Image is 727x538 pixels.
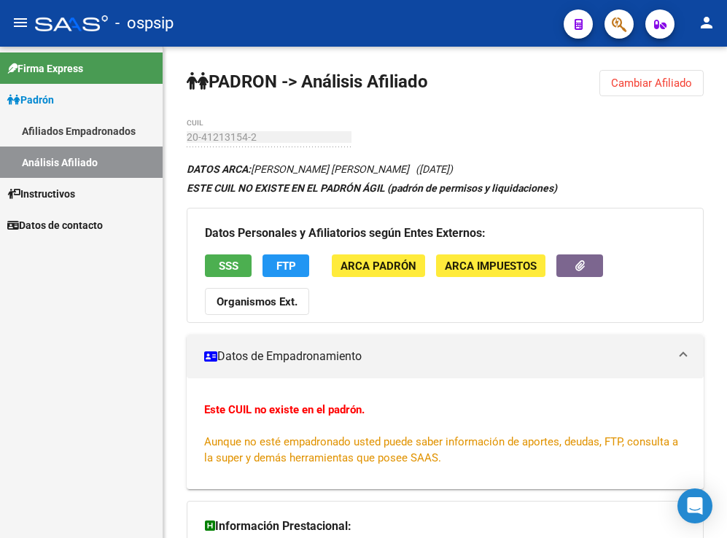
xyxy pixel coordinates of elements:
span: Instructivos [7,186,75,202]
mat-icon: person [698,14,715,31]
strong: ESTE CUIL NO EXISTE EN EL PADRÓN ÁGIL (padrón de permisos y liquidaciones) [187,182,557,194]
span: Aunque no esté empadronado usted puede saber información de aportes, deudas, FTP, consulta a la s... [204,435,678,464]
span: Padrón [7,92,54,108]
button: Organismos Ext. [205,288,309,315]
span: SSS [219,260,238,273]
strong: Este CUIL no existe en el padrón. [204,403,365,416]
mat-icon: menu [12,14,29,31]
h3: Información Prestacional: [205,516,685,537]
span: ARCA Impuestos [445,260,537,273]
button: ARCA Impuestos [436,254,545,277]
span: ARCA Padrón [341,260,416,273]
button: SSS [205,254,252,277]
span: - ospsip [115,7,174,39]
span: [PERSON_NAME] [PERSON_NAME] [187,163,409,175]
div: Open Intercom Messenger [677,488,712,523]
button: ARCA Padrón [332,254,425,277]
span: FTP [276,260,296,273]
button: FTP [263,254,309,277]
span: Cambiar Afiliado [611,77,692,90]
span: ([DATE]) [416,163,453,175]
h3: Datos Personales y Afiliatorios según Entes Externos: [205,223,685,243]
button: Cambiar Afiliado [599,70,704,96]
strong: DATOS ARCA: [187,163,251,175]
span: Firma Express [7,61,83,77]
mat-expansion-panel-header: Datos de Empadronamiento [187,335,704,378]
strong: Organismos Ext. [217,295,298,308]
span: Datos de contacto [7,217,103,233]
div: Datos de Empadronamiento [187,378,704,489]
strong: PADRON -> Análisis Afiliado [187,71,428,92]
mat-panel-title: Datos de Empadronamiento [204,348,669,364]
